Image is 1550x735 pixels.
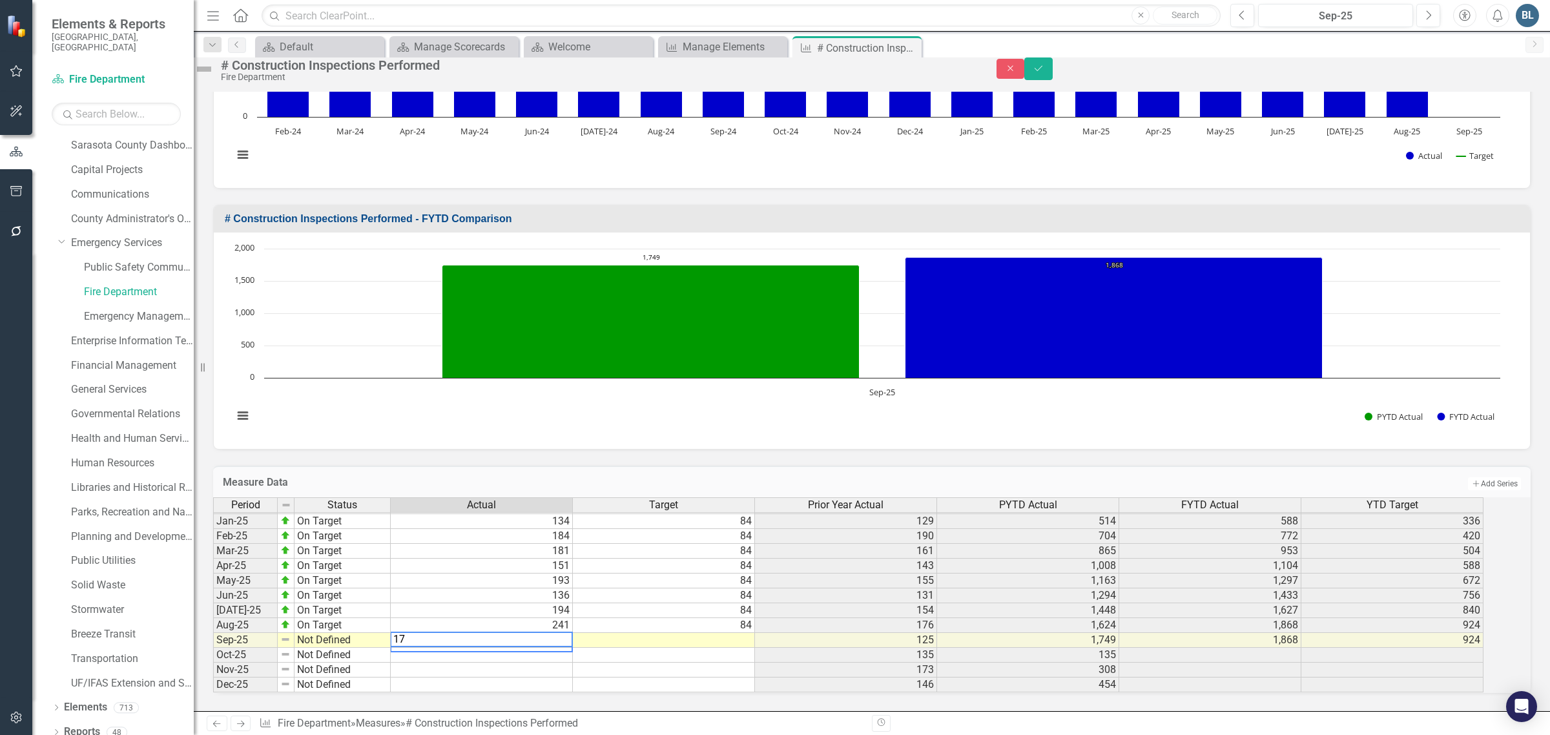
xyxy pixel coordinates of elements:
td: 588 [1119,514,1301,529]
a: Public Safety Communication [84,260,194,275]
a: Human Resources [71,456,194,471]
td: Not Defined [294,678,391,692]
text: 0 [250,371,254,382]
td: On Target [294,559,391,574]
td: 308 [937,663,1119,678]
a: County Administrator's Office [71,212,194,227]
img: zOikAAAAAElFTkSuQmCC [280,619,291,630]
a: Transportation [71,652,194,667]
img: zOikAAAAAElFTkSuQmCC [280,605,291,615]
button: View chart menu, Chart [233,406,251,424]
text: Sep-25 [869,386,895,398]
text: Feb-24 [275,125,302,137]
td: Mar-25 [213,544,278,559]
h3: # Construction Inspections Performed - FYTD Comparison [225,213,1524,225]
text: Nov-24 [834,125,862,137]
td: 194 [391,603,573,618]
td: 176 [755,618,937,633]
td: Jan-25 [213,514,278,529]
td: 135 [755,648,937,663]
text: Aug-25 [1394,125,1420,137]
td: 1,868 [1119,618,1301,633]
text: Jan-25 [959,125,984,137]
td: On Target [294,529,391,544]
text: 1,500 [234,274,254,285]
text: Aug-24 [648,125,675,137]
td: On Target [294,514,391,529]
td: 241 [391,618,573,633]
path: May-24, 155. Actual. [454,67,496,118]
td: 840 [1301,603,1483,618]
a: Stormwater [71,603,194,617]
img: zOikAAAAAElFTkSuQmCC [280,545,291,555]
a: Welcome [527,39,650,55]
a: Default [258,39,381,55]
td: 84 [573,514,755,529]
td: 1,627 [1119,603,1301,618]
text: May-24 [460,125,489,137]
path: Jun-25, 136. Actual. [1262,74,1304,118]
a: Sarasota County Dashboard [71,138,194,153]
td: 1,749 [937,633,1119,648]
img: Not Defined [194,59,214,79]
td: Sep-25 [213,633,278,648]
td: 161 [755,544,937,559]
a: Enterprise Information Technology [71,334,194,349]
path: Oct-24, 135. Actual. [765,74,807,118]
td: May-25 [213,574,278,588]
td: Apr-25 [213,559,278,574]
span: Period [231,499,260,511]
g: FYTD Actual, bar series 2 of 2 with 1 bar. [905,257,1323,378]
text: 1,749 [643,253,660,262]
td: 125 [755,633,937,648]
a: Parks, Recreation and Natural Resources [71,505,194,520]
td: 173 [755,663,937,678]
text: 2,000 [234,242,254,253]
div: » » [259,716,862,731]
td: 84 [573,588,755,603]
text: Mar-24 [336,125,364,137]
text: Oct-24 [773,125,799,137]
div: Sep-25 [1263,8,1409,24]
a: General Services [71,382,194,397]
a: Fire Department [84,285,194,300]
svg: Interactive chart [227,242,1507,436]
td: 1,008 [937,559,1119,574]
td: 131 [755,588,937,603]
img: 8DAGhfEEPCf229AAAAAElFTkSuQmCC [280,679,291,689]
div: Manage Elements [683,39,784,55]
text: Feb-25 [1021,125,1047,137]
td: On Target [294,588,391,603]
a: Capital Projects [71,163,194,178]
td: On Target [294,574,391,588]
td: 704 [937,529,1119,544]
td: 420 [1301,529,1483,544]
a: Health and Human Services [71,431,194,446]
text: Jun-25 [1270,125,1295,137]
text: Jun-24 [524,125,550,137]
td: Feb-25 [213,529,278,544]
img: 8DAGhfEEPCf229AAAAAElFTkSuQmCC [280,664,291,674]
path: Apr-24, 143. Actual. [392,71,434,118]
td: On Target [294,603,391,618]
text: Sep-25 [1456,125,1482,137]
path: Apr-25, 151. Actual. [1138,68,1180,118]
span: Search [1172,10,1199,20]
td: 154 [755,603,937,618]
text: [DATE]-25 [1327,125,1363,137]
td: 672 [1301,574,1483,588]
a: Emergency Services [71,236,194,251]
div: # Construction Inspections Performed [817,40,918,56]
text: Dec-24 [897,125,924,137]
span: Actual [467,499,496,511]
td: 1,433 [1119,588,1301,603]
td: 336 [1301,514,1483,529]
text: Apr-24 [400,125,426,137]
a: Governmental Relations [71,407,194,422]
button: Sep-25 [1258,4,1413,27]
path: Jun-24, 131. Actual. [516,75,558,118]
img: zOikAAAAAElFTkSuQmCC [280,590,291,600]
td: 865 [937,544,1119,559]
div: Welcome [548,39,650,55]
a: Financial Management [71,358,194,373]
